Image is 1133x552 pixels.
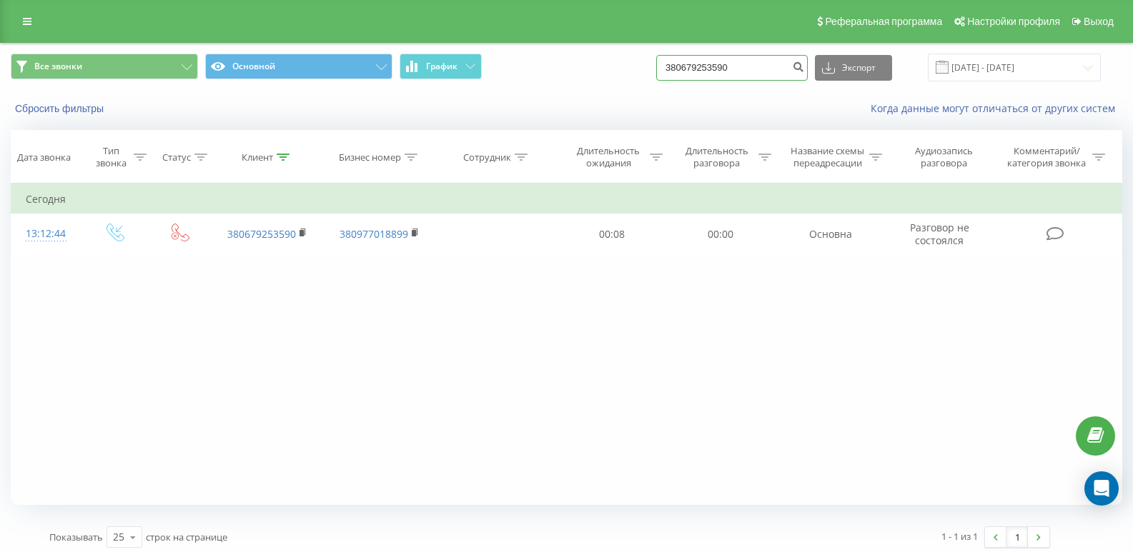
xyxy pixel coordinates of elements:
span: Все звонки [34,61,82,72]
div: Аудиозапись разговора [900,145,988,169]
button: Все звонки [11,54,198,79]
div: Название схемы переадресации [789,145,866,169]
span: График [426,61,457,71]
td: 00:08 [558,214,666,255]
button: График [400,54,482,79]
div: 13:12:44 [26,220,66,248]
div: Длительность ожидания [570,145,646,169]
div: Длительность разговора [679,145,755,169]
div: 1 - 1 из 1 [941,529,978,543]
button: Основной [205,54,392,79]
div: Клиент [242,151,273,164]
div: Сотрудник [463,151,511,164]
a: Когда данные могут отличаться от других систем [871,101,1122,115]
button: Экспорт [815,55,892,81]
span: Реферальная программа [825,16,942,27]
div: Дата звонка [17,151,71,164]
div: 25 [113,530,124,544]
a: 1 [1006,527,1028,547]
button: Сбросить фильтры [11,102,111,115]
td: 00:00 [666,214,775,255]
div: Бизнес номер [339,151,401,164]
div: Open Intercom Messenger [1084,471,1119,506]
span: Выход [1084,16,1114,27]
span: Разговор не состоялся [910,221,969,247]
div: Комментарий/категория звонка [1005,145,1089,169]
td: Основна [774,214,887,255]
a: 380977018899 [340,227,408,241]
a: 380679253590 [227,227,296,241]
div: Тип звонка [93,145,129,169]
div: Статус [162,151,191,164]
input: Поиск по номеру [656,55,808,81]
span: строк на странице [146,531,227,543]
span: Показывать [49,531,103,543]
td: Сегодня [11,185,1122,214]
span: Настройки профиля [967,16,1060,27]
